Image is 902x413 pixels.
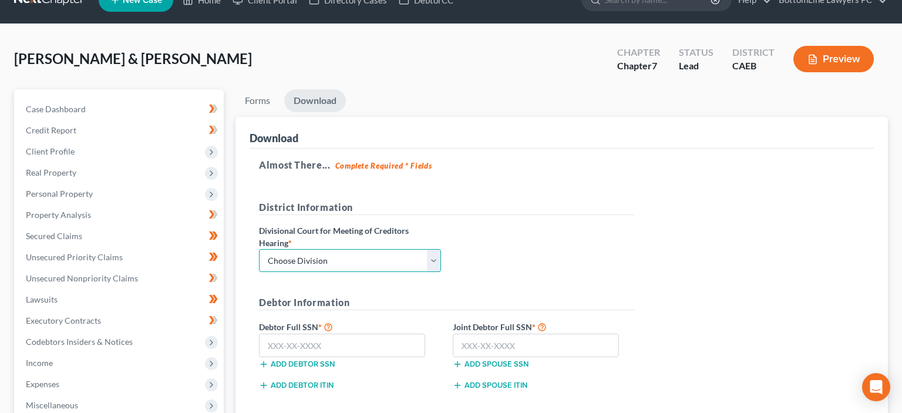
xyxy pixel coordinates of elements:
button: Preview [793,46,874,72]
a: Unsecured Nonpriority Claims [16,268,224,289]
a: Unsecured Priority Claims [16,247,224,268]
span: Miscellaneous [26,400,78,410]
div: Lead [679,59,713,73]
span: Property Analysis [26,210,91,220]
input: XXX-XX-XXXX [453,334,619,357]
a: Credit Report [16,120,224,141]
div: Status [679,46,713,59]
span: Unsecured Nonpriority Claims [26,273,138,283]
span: Case Dashboard [26,104,86,114]
span: Personal Property [26,189,93,199]
span: Credit Report [26,125,76,135]
span: Executory Contracts [26,315,101,325]
a: Lawsuits [16,289,224,310]
span: Expenses [26,379,59,389]
a: Forms [235,89,280,112]
span: [PERSON_NAME] & [PERSON_NAME] [14,50,252,67]
div: CAEB [732,59,775,73]
strong: Complete Required * Fields [335,161,432,170]
h5: Debtor Information [259,296,635,310]
a: Download [284,89,346,112]
div: Open Intercom Messenger [862,373,890,401]
span: Secured Claims [26,231,82,241]
span: Lawsuits [26,294,58,304]
label: Divisional Court for Meeting of Creditors Hearing [259,224,441,249]
div: District [732,46,775,59]
button: Add spouse ITIN [453,381,527,390]
a: Executory Contracts [16,310,224,331]
label: Debtor Full SSN [253,320,447,334]
span: Codebtors Insiders & Notices [26,337,133,347]
span: 7 [652,60,657,71]
a: Case Dashboard [16,99,224,120]
div: Download [250,131,298,145]
button: Add debtor SSN [259,360,335,369]
span: Income [26,358,53,368]
a: Secured Claims [16,226,224,247]
label: Joint Debtor Full SSN [447,320,641,334]
span: Unsecured Priority Claims [26,252,123,262]
h5: Almost There... [259,158,864,172]
input: XXX-XX-XXXX [259,334,425,357]
span: Client Profile [26,146,75,156]
h5: District Information [259,200,635,215]
span: Real Property [26,167,76,177]
a: Property Analysis [16,204,224,226]
button: Add debtor ITIN [259,381,334,390]
div: Chapter [617,59,660,73]
button: Add spouse SSN [453,360,529,369]
div: Chapter [617,46,660,59]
